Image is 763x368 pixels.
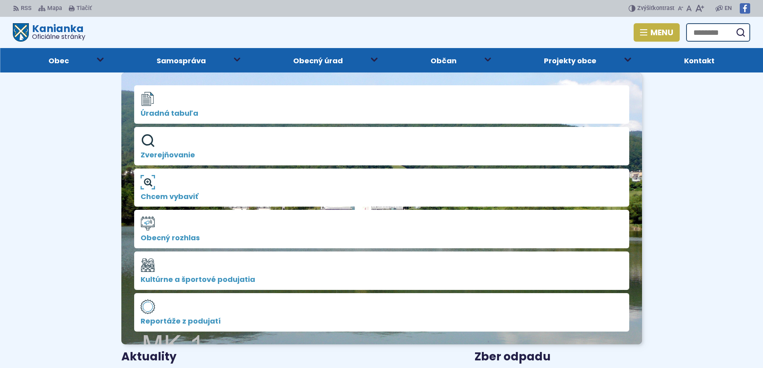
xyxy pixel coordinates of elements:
[637,5,674,12] span: kontrast
[141,275,623,284] span: Kultúrne a športové podujatia
[47,4,62,13] span: Mapa
[32,34,85,40] span: Oficiálne stránky
[157,48,206,72] span: Samospráva
[228,51,246,67] button: Otvoriť podmenu pre
[637,5,653,12] span: Zvýšiť
[13,23,29,42] img: Prejsť na domovskú stránku
[141,151,623,159] span: Zverejňovanie
[634,23,680,42] button: Menu
[134,127,629,165] a: Zverejňovanie
[134,293,629,332] a: Reportáže z podujatí
[134,85,629,124] a: Úradná tabuľa
[650,29,673,36] span: Menu
[134,169,629,207] a: Chcem vybaviť
[121,351,177,363] h3: Aktuality
[134,210,629,248] a: Obecný rozhlas
[479,51,497,67] button: Otvoriť podmenu pre
[141,317,623,325] span: Reportáže z podujatí
[431,48,457,72] span: Občan
[684,48,715,72] span: Kontakt
[475,351,642,363] h3: Zber odpadu
[21,4,32,13] span: RSS
[29,24,85,40] h1: Kanianka
[365,51,384,67] button: Otvoriť podmenu pre
[134,251,629,290] a: Kultúrne a športové podujatia
[395,48,493,72] a: Občan
[13,23,85,42] a: Logo Kanianka, prejsť na domovskú stránku.
[13,48,105,72] a: Obec
[77,5,92,12] span: Tlačiť
[725,4,732,13] span: EN
[293,48,343,72] span: Obecný úrad
[544,48,596,72] span: Projekty obce
[619,51,637,67] button: Otvoriť podmenu pre
[648,48,751,72] a: Kontakt
[91,51,110,67] button: Otvoriť podmenu pre
[508,48,632,72] a: Projekty obce
[141,193,623,201] span: Chcem vybaviť
[121,48,242,72] a: Samospráva
[141,109,623,117] span: Úradná tabuľa
[740,3,750,14] img: Prejsť na Facebook stránku
[141,234,623,242] span: Obecný rozhlas
[723,4,733,13] a: EN
[258,48,379,72] a: Obecný úrad
[48,48,69,72] span: Obec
